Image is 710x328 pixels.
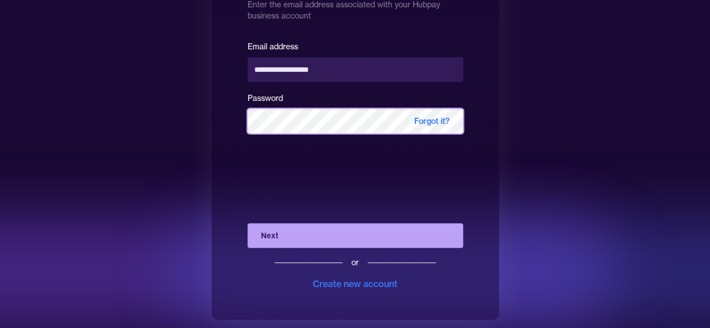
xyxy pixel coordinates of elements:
div: Create new account [313,277,397,290]
div: or [351,257,359,268]
span: Forgot it? [401,109,463,133]
button: Next [248,223,463,248]
label: Email address [248,41,298,52]
label: Password [248,93,283,103]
